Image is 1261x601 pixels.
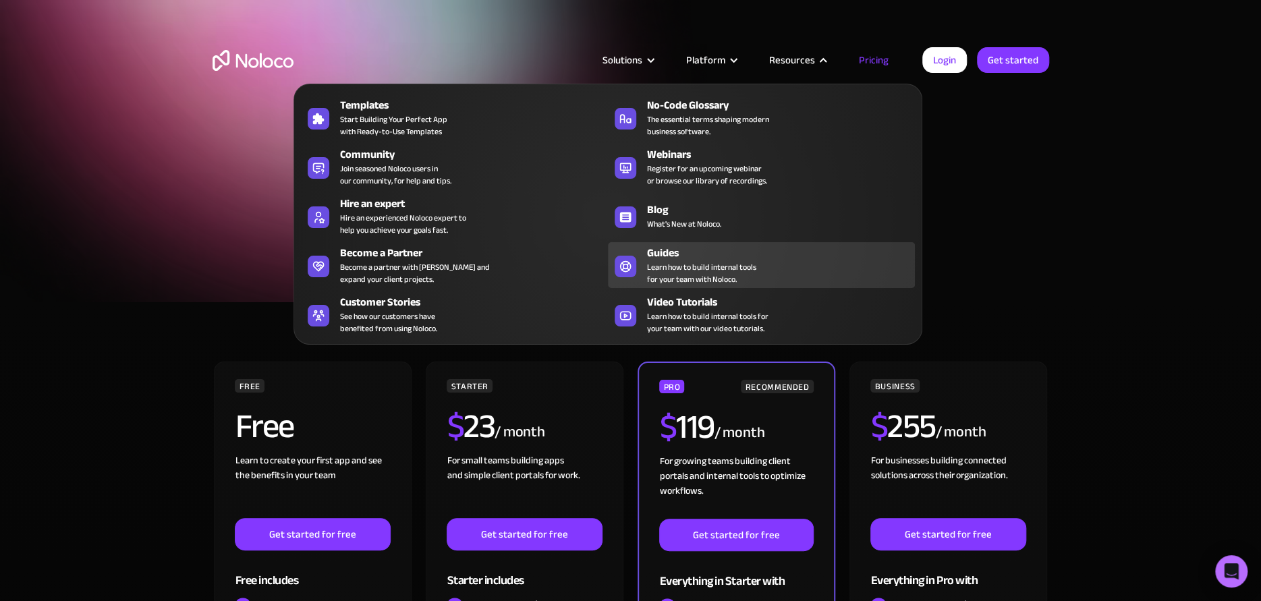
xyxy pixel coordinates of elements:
[608,144,915,190] a: WebinarsRegister for an upcoming webinaror browse our library of recordings.
[235,409,293,443] h2: Free
[293,65,922,345] nav: Resources
[647,163,767,187] span: Register for an upcoming webinar or browse our library of recordings.
[870,518,1026,550] a: Get started for free
[340,113,447,138] span: Start Building Your Perfect App with Ready-to-Use Templates
[340,163,451,187] span: Join seasoned Noloco users in our community, for help and tips.
[301,242,608,288] a: Become a PartnerBecome a partner with [PERSON_NAME] andexpand your client projects.
[870,453,1026,518] div: For businesses building connected solutions across their organization. ‍
[659,519,813,551] a: Get started for free
[870,379,919,393] div: BUSINESS
[647,113,769,138] span: The essential terms shaping modern business software.
[213,115,1049,155] h1: A plan for organizations of all sizes
[714,422,764,444] div: / month
[659,551,813,595] div: Everything in Starter with
[301,193,608,239] a: Hire an expertHire an experienced Noloco expert tohelp you achieve your goals fast.
[870,395,887,458] span: $
[340,261,490,285] div: Become a partner with [PERSON_NAME] and expand your client projects.
[647,218,721,230] span: What's New at Noloco.
[752,51,842,69] div: Resources
[340,97,614,113] div: Templates
[647,146,921,163] div: Webinars
[659,410,714,444] h2: 119
[340,146,614,163] div: Community
[447,453,602,518] div: For small teams building apps and simple client portals for work. ‍
[647,310,768,335] span: Learn how to build internal tools for your team with our video tutorials.
[870,409,935,443] h2: 255
[301,291,608,337] a: Customer StoriesSee how our customers havebenefited from using Noloco.
[586,51,669,69] div: Solutions
[647,97,921,113] div: No-Code Glossary
[235,379,264,393] div: FREE
[603,51,642,69] div: Solutions
[447,409,495,443] h2: 23
[922,47,967,73] a: Login
[447,518,602,550] a: Get started for free
[659,380,684,393] div: PRO
[235,453,390,518] div: Learn to create your first app and see the benefits in your team ‍
[870,550,1026,594] div: Everything in Pro with
[235,550,390,594] div: Free includes
[686,51,725,69] div: Platform
[647,245,921,261] div: Guides
[608,94,915,140] a: No-Code GlossaryThe essential terms shaping modernbusiness software.
[741,380,813,393] div: RECOMMENDED
[213,50,293,71] a: home
[608,193,915,239] a: BlogWhat's New at Noloco.
[495,422,545,443] div: / month
[608,291,915,337] a: Video TutorialsLearn how to build internal tools foryour team with our video tutorials.
[977,47,1049,73] a: Get started
[1215,555,1248,588] div: Open Intercom Messenger
[447,395,464,458] span: $
[301,144,608,190] a: CommunityJoin seasoned Noloco users inour community, for help and tips.
[842,51,905,69] a: Pricing
[769,51,815,69] div: Resources
[647,261,756,285] span: Learn how to build internal tools for your team with Noloco.
[447,550,602,594] div: Starter includes
[935,422,986,443] div: / month
[301,94,608,140] a: TemplatesStart Building Your Perfect Appwith Ready-to-Use Templates
[647,202,921,218] div: Blog
[340,245,614,261] div: Become a Partner
[659,454,813,519] div: For growing teams building client portals and internal tools to optimize workflows.
[647,294,921,310] div: Video Tutorials
[447,379,492,393] div: STARTER
[340,310,437,335] span: See how our customers have benefited from using Noloco.
[669,51,752,69] div: Platform
[340,196,614,212] div: Hire an expert
[659,395,676,459] span: $
[340,212,466,236] div: Hire an experienced Noloco expert to help you achieve your goals fast.
[235,518,390,550] a: Get started for free
[340,294,614,310] div: Customer Stories
[608,242,915,288] a: GuidesLearn how to build internal toolsfor your team with Noloco.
